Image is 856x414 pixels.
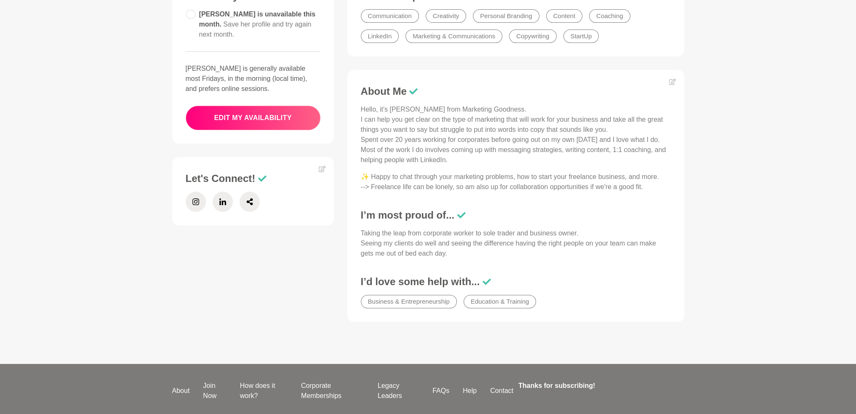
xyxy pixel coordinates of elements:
[518,381,679,391] h4: Thanks for subscribing!
[483,386,520,396] a: Contact
[213,192,233,212] a: LinkedIn
[294,381,371,401] a: Corporate Memberships
[371,381,426,401] a: Legacy Leaders
[199,21,312,38] span: Save her profile and try again next month.
[186,172,320,185] h3: Let's Connect!
[196,381,233,401] a: Join Now
[199,11,316,38] span: [PERSON_NAME] is unavailable this month.
[233,381,294,401] a: How does it work?
[361,172,671,192] p: ✨ Happy to chat through your marketing problems, how to start your freelance business, and more. ...
[361,209,671,222] h3: I’m most proud of...
[426,386,456,396] a: FAQs
[186,106,320,130] button: edit my availability
[361,104,671,165] p: Hello, it's [PERSON_NAME] from Marketing Goodness. I can help you get clear on the type of market...
[456,386,483,396] a: Help
[361,275,671,288] h3: I’d love some help with...
[165,386,197,396] a: About
[186,192,206,212] a: Instagram
[361,85,671,98] h3: About Me
[361,228,671,259] p: Taking the leap from corporate worker to sole trader and business owner. Seeing my clients do wel...
[186,64,320,94] p: [PERSON_NAME] is generally available most Fridays, in the morning (local time), and prefers onlin...
[240,192,260,212] a: Share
